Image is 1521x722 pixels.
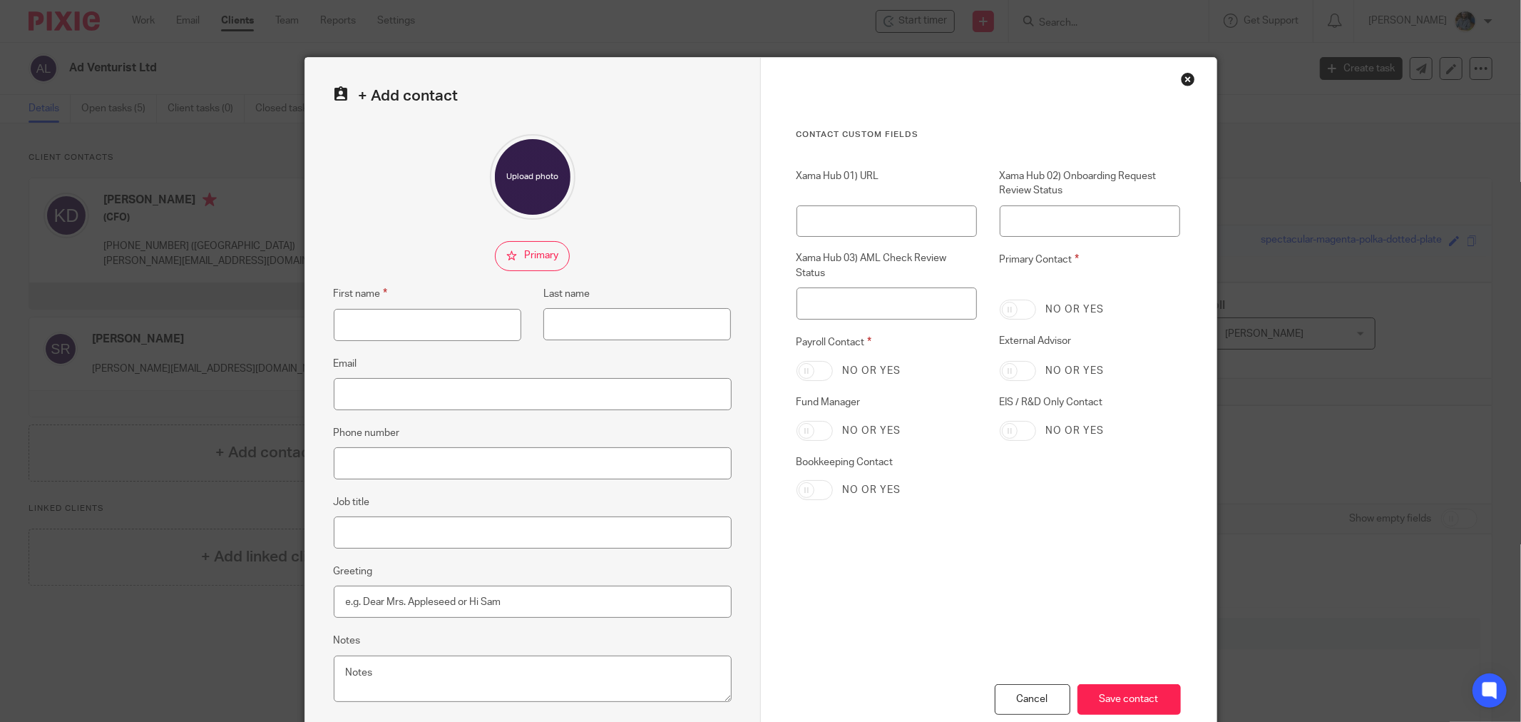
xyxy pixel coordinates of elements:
[1046,364,1105,378] label: No or yes
[797,395,978,410] label: Fund Manager
[1000,169,1181,198] label: Xama Hub 02) Onboarding Request Review Status
[334,285,388,302] label: First name
[1077,684,1181,715] input: Save contact
[843,364,901,378] label: No or yes
[797,334,978,350] label: Payroll Contact
[797,251,978,280] label: Xama Hub 03) AML Check Review Status
[334,357,357,371] label: Email
[334,634,361,648] label: Notes
[543,287,590,301] label: Last name
[334,495,370,509] label: Job title
[1000,395,1181,410] label: EIS / R&D Only Contact
[843,483,901,497] label: No or yes
[334,564,373,579] label: Greeting
[334,86,732,106] h2: + Add contact
[843,424,901,438] label: No or yes
[1046,424,1105,438] label: No or yes
[1000,334,1181,350] label: External Advisor
[797,169,978,198] label: Xama Hub 01) URL
[1046,302,1105,317] label: No or yes
[1181,72,1195,86] div: Close this dialog window
[334,426,400,440] label: Phone number
[797,129,1181,141] h3: Contact Custom fields
[995,684,1070,715] div: Cancel
[334,586,732,618] input: e.g. Dear Mrs. Appleseed or Hi Sam
[1000,251,1181,288] label: Primary Contact
[797,455,978,469] label: Bookkeeping Contact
